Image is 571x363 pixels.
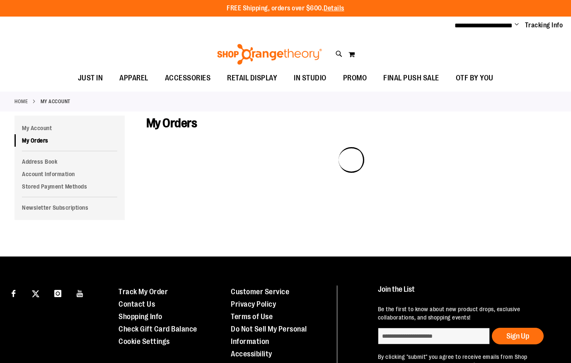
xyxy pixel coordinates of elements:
a: OTF BY YOU [448,69,502,88]
span: ACCESSORIES [165,69,211,87]
a: Visit our Instagram page [51,286,65,300]
span: RETAIL DISPLAY [227,69,277,87]
a: Shopping Info [119,312,162,321]
a: ACCESSORIES [157,69,219,88]
strong: My Account [41,98,70,105]
a: Do Not Sell My Personal Information [231,325,307,346]
span: My Orders [146,116,197,130]
a: My Orders [15,134,125,147]
span: APPAREL [119,69,148,87]
a: Visit our Facebook page [6,286,21,300]
span: OTF BY YOU [456,69,494,87]
a: Home [15,98,28,105]
a: JUST IN [70,69,111,88]
a: Check Gift Card Balance [119,325,197,333]
p: Be the first to know about new product drops, exclusive collaborations, and shopping events! [378,305,556,322]
a: Details [324,5,344,12]
a: Accessibility [231,350,272,358]
h4: Join the List [378,286,556,301]
img: Shop Orangetheory [216,44,323,65]
a: IN STUDIO [285,69,335,88]
a: Newsletter Subscriptions [15,201,125,214]
a: Track My Order [119,288,168,296]
a: Customer Service [231,288,289,296]
a: Account Information [15,168,125,180]
span: PROMO [343,69,367,87]
a: RETAIL DISPLAY [219,69,285,88]
span: Sign Up [506,332,529,340]
a: Contact Us [119,300,155,308]
p: FREE Shipping, orders over $600. [227,4,344,13]
a: My Account [15,122,125,134]
a: FINAL PUSH SALE [375,69,448,88]
a: Tracking Info [525,21,563,30]
a: Visit our Youtube page [73,286,87,300]
a: Terms of Use [231,312,273,321]
span: FINAL PUSH SALE [383,69,439,87]
span: JUST IN [78,69,103,87]
a: PROMO [335,69,375,88]
button: Sign Up [492,328,544,344]
a: Privacy Policy [231,300,276,308]
img: Twitter [32,290,39,298]
a: Cookie Settings [119,337,170,346]
button: Account menu [515,21,519,29]
a: Stored Payment Methods [15,180,125,193]
a: Visit our X page [29,286,43,300]
span: IN STUDIO [294,69,327,87]
input: enter email [378,328,490,344]
a: APPAREL [111,69,157,88]
a: Address Book [15,155,125,168]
